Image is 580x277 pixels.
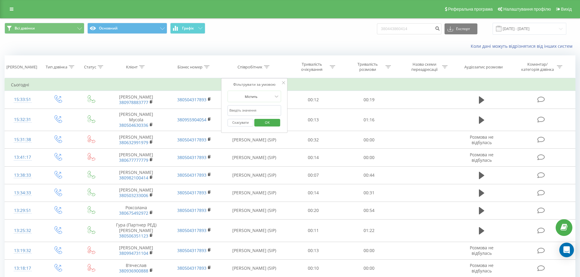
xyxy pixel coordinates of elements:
a: 380504317893 [177,248,206,253]
div: Тип дзвінка [46,64,67,70]
span: Графік [182,26,194,30]
div: Коментар/категорія дзвінка [520,62,555,72]
div: Аудіозапис розмови [464,64,503,70]
span: Розмова не відбулась [470,152,494,163]
a: 380504317893 [177,227,206,233]
button: Скасувати [227,119,253,126]
div: Назва схеми переадресації [408,62,441,72]
div: Статус [84,64,96,70]
td: [PERSON_NAME] (SIP) [223,242,286,259]
a: 380504317893 [177,265,206,271]
div: 15:33:51 [11,94,34,106]
td: 00:14 [286,184,341,202]
a: 380677777779 [119,157,148,163]
button: OK [254,119,280,126]
span: Вихід [561,7,572,12]
td: 01:22 [341,220,397,242]
td: 00:13 [286,109,341,131]
button: Всі дзвінки [5,23,84,34]
button: Основний [87,23,167,34]
span: Налаштування профілю [503,7,551,12]
div: 13:34:33 [11,187,34,199]
div: Фільтрувати за умовою [227,81,281,88]
a: 380675492972 [119,210,148,216]
div: 13:29:51 [11,205,34,216]
div: 13:19:32 [11,245,34,257]
input: Введіть значення [227,105,281,116]
td: Роксолана [107,202,165,219]
td: [PERSON_NAME] [107,131,165,149]
a: 380504317893 [177,207,206,213]
input: Пошук за номером [377,23,441,34]
span: Розмова не відбулась [470,262,494,274]
td: 00:12 [286,91,341,109]
td: 00:13 [286,242,341,259]
td: 00:00 [341,259,397,277]
a: 380936900888 [119,268,148,274]
a: 380978883777 [119,99,148,105]
div: Співробітник [237,64,262,70]
td: [PERSON_NAME] [107,184,165,202]
td: 00:19 [341,91,397,109]
span: Реферальна програма [448,7,493,12]
td: 00:10 [286,259,341,277]
td: 00:07 [286,166,341,184]
td: В'ячеслав [107,259,165,277]
td: [PERSON_NAME] (SIP) [223,149,286,166]
div: 13:25:32 [11,225,34,237]
a: 380994731104 [119,250,148,256]
span: OK [259,118,276,127]
span: Всі дзвінки [15,26,35,31]
td: [PERSON_NAME] [107,166,165,184]
div: Бізнес номер [178,64,202,70]
td: [PERSON_NAME] (SIP) [223,202,286,219]
td: [PERSON_NAME] [107,149,165,166]
td: 00:11 [286,220,341,242]
td: 00:31 [341,184,397,202]
div: Open Intercom Messenger [559,243,574,257]
td: 00:44 [341,166,397,184]
td: Сьогодні [5,79,575,91]
a: 380504317893 [177,154,206,160]
td: Гура (Партнер РЕД) [PERSON_NAME] [107,220,165,242]
a: 380506351123 [119,233,148,239]
div: [PERSON_NAME] [6,64,37,70]
span: Розмова не відбулась [470,134,494,145]
td: [PERSON_NAME] [107,242,165,259]
a: 380504317893 [177,172,206,178]
a: 380504630336 [119,122,148,128]
button: Графік [170,23,205,34]
td: 00:54 [341,202,397,219]
td: 00:14 [286,149,341,166]
a: Коли дані можуть відрізнятися вiд інших систем [471,43,575,49]
a: 380504317893 [177,190,206,196]
div: 15:32:31 [11,114,34,126]
a: 380503233006 [119,192,148,198]
div: Тривалість розмови [351,62,384,72]
td: [PERSON_NAME] (SIP) [223,166,286,184]
td: 00:00 [341,242,397,259]
td: 00:20 [286,202,341,219]
div: 13:38:33 [11,169,34,181]
td: 01:16 [341,109,397,131]
button: Експорт [445,23,477,34]
td: [PERSON_NAME] (SIP) [223,259,286,277]
div: 15:31:38 [11,134,34,146]
div: 13:41:17 [11,151,34,163]
td: 00:00 [341,149,397,166]
div: 13:18:17 [11,262,34,274]
td: [PERSON_NAME] [107,91,165,109]
a: 380504317893 [177,97,206,102]
span: Розмова не відбулась [470,245,494,256]
td: [PERSON_NAME] (SIP) [223,220,286,242]
a: 380955904054 [177,117,206,123]
a: 380632991979 [119,140,148,145]
td: [PERSON_NAME] Mycola [107,109,165,131]
a: 380504317893 [177,137,206,143]
a: 380982100414 [119,175,148,181]
div: Тривалість очікування [296,62,328,72]
td: [PERSON_NAME] (SIP) [223,131,286,149]
td: [PERSON_NAME] (SIP) [223,184,286,202]
td: 00:00 [341,131,397,149]
td: 00:32 [286,131,341,149]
